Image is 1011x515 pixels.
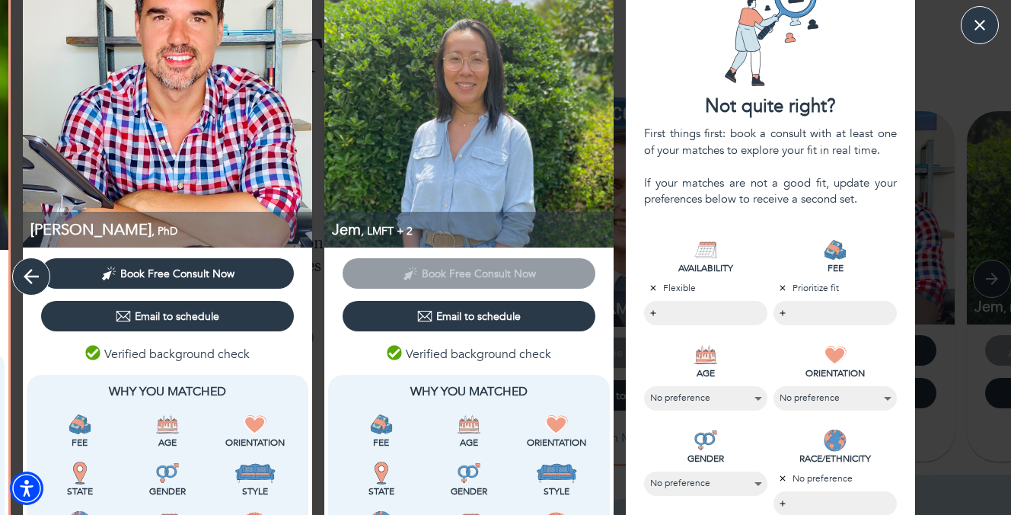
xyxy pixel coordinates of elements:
[773,366,897,380] p: ORIENTATION
[126,436,208,449] p: Age
[39,382,296,401] p: Why You Matched
[340,436,422,449] p: Fee
[69,462,91,485] img: State
[39,436,120,449] p: Fee
[644,452,767,465] p: GENDER
[773,472,897,485] p: No preference
[516,485,598,498] p: Style
[694,344,717,366] img: AGE
[69,413,91,436] img: Fee
[41,301,294,331] button: Email to schedule
[824,344,847,366] img: ORIENTATION
[370,462,393,485] img: State
[30,219,312,240] p: PhD
[234,462,276,485] img: Style
[126,485,208,498] p: Gender
[120,267,234,281] span: Book Free Consult Now
[343,301,595,331] button: Email to schedule
[626,94,915,120] div: Not quite right?
[387,345,551,363] p: Verified background check
[340,485,422,498] p: State
[694,238,717,261] img: AVAILABILITY
[824,429,847,452] img: RACE/ETHNICITY
[644,126,897,207] div: First things first: book a consult with at least one of your matches to explore your fit in real ...
[343,265,595,280] span: This provider has not yet shared their calendar link. Please email the provider to schedule
[151,224,177,238] span: , PhD
[340,382,598,401] p: Why You Matched
[85,345,250,363] p: Verified background check
[156,462,179,485] img: Gender
[116,309,219,324] div: Email to schedule
[458,462,480,485] img: Gender
[516,436,598,449] p: Orientation
[644,261,767,275] p: AVAILABILITY
[644,281,767,295] p: Flexible
[694,429,717,452] img: GENDER
[361,224,413,238] span: , LMFT + 2
[156,413,179,436] img: Age
[773,281,897,295] p: Prioritize fit
[244,413,266,436] img: Orientation
[332,219,614,240] p: LMFT, Coaching, Integrative Practitioner
[773,261,897,275] p: FEE
[644,366,767,380] p: AGE
[428,436,509,449] p: Age
[545,413,568,436] img: Orientation
[370,413,393,436] img: Fee
[458,413,480,436] img: Age
[773,452,897,465] p: RACE/ETHNICITY
[340,462,422,498] div: This provider is licensed to work in your state.
[428,485,509,498] p: Gender
[417,309,521,324] div: Email to schedule
[41,258,294,289] button: Book Free Consult Now
[215,485,296,498] p: Style
[536,462,578,485] img: Style
[39,462,120,498] div: This provider is licensed to work in your state.
[215,436,296,449] p: Orientation
[824,238,847,261] img: FEE
[10,472,43,505] div: Accessibility Menu
[39,485,120,498] p: State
